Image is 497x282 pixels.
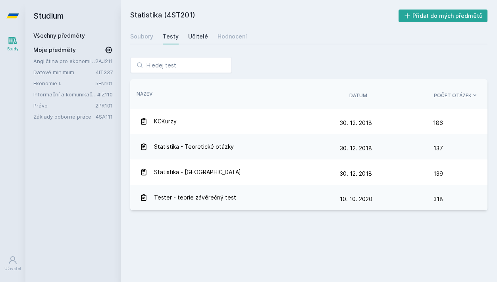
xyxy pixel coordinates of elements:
[154,190,236,205] span: Tester - teorie závěrečný test
[399,10,488,22] button: Přidat do mých předmětů
[33,68,96,76] a: Datové minimum
[433,191,443,207] span: 318
[130,109,487,134] a: KCKurzy 30. 12. 2018 186
[434,92,478,99] button: Počet otázek
[130,159,487,185] a: Statistika - [GEOGRAPHIC_DATA] 30. 12. 2018 139
[340,196,372,202] span: 10. 10. 2020
[218,29,247,44] a: Hodnocení
[433,140,443,156] span: 137
[154,139,234,155] span: Statistika - Teoretické otázky
[95,58,113,64] a: 2AJ211
[130,10,399,22] h2: Statistika (4ST201)
[434,92,472,99] span: Počet otázek
[163,33,179,40] div: Testy
[340,170,372,177] span: 30. 12. 2018
[4,266,21,272] div: Uživatel
[137,90,152,98] button: Název
[433,115,443,131] span: 186
[130,57,232,73] input: Hledej test
[95,102,113,109] a: 2PR101
[96,113,113,120] a: 4SA111
[33,102,95,109] a: Právo
[95,80,113,86] a: 5EN101
[188,29,208,44] a: Učitelé
[2,251,24,276] a: Uživatel
[130,29,153,44] a: Soubory
[340,119,372,126] span: 30. 12. 2018
[7,46,19,52] div: Study
[163,29,179,44] a: Testy
[130,185,487,210] a: Tester - teorie závěrečný test 10. 10. 2020 318
[33,46,76,54] span: Moje předměty
[130,33,153,40] div: Soubory
[154,113,177,129] span: KCKurzy
[154,164,241,180] span: Statistika - [GEOGRAPHIC_DATA]
[349,92,367,99] button: Datum
[188,33,208,40] div: Učitelé
[33,32,85,39] a: Všechny předměty
[33,113,96,121] a: Základy odborné práce
[97,91,113,98] a: 4IZ110
[96,69,113,75] a: 4IT337
[33,79,95,87] a: Ekonomie I.
[218,33,247,40] div: Hodnocení
[433,166,443,182] span: 139
[2,32,24,56] a: Study
[33,57,95,65] a: Angličtina pro ekonomická studia 1 (B2/C1)
[33,90,97,98] a: Informační a komunikační technologie
[340,145,372,152] span: 30. 12. 2018
[130,134,487,159] a: Statistika - Teoretické otázky 30. 12. 2018 137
